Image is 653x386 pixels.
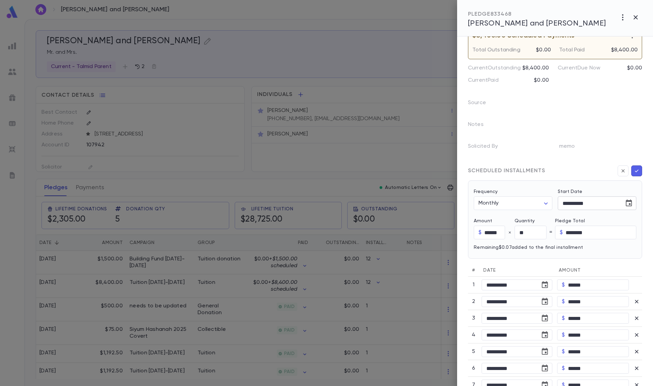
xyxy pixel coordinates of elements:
label: Frequency [474,189,498,194]
p: memo [559,141,586,155]
p: Source [468,97,497,111]
div: SCHEDULED INSTALLMENTS [468,167,545,174]
p: $ [562,282,565,288]
p: $8,400.00 [522,65,549,71]
label: Pledge Total [555,218,636,224]
p: Current Outstanding [468,65,521,71]
p: = [549,229,552,236]
p: $0.00 [534,77,549,84]
button: Choose date, selected date is Dec 24, 2025 [538,345,552,358]
p: 2 [470,298,477,305]
p: Current Due Now [558,65,600,71]
p: Solicited By [468,141,509,155]
div: Monthly [474,197,552,210]
p: $8,400.00 [611,47,638,53]
button: Choose date, selected date is Jan 24, 2026 [538,361,552,375]
p: $0.00 [536,47,551,53]
p: $ [562,365,565,372]
p: $ [479,229,482,236]
span: # [472,268,475,273]
span: [PERSON_NAME] and [PERSON_NAME] [468,20,606,27]
button: Choose date, selected date is Aug 24, 2025 [622,196,636,210]
span: Monthly [479,200,499,206]
p: $ [562,332,565,338]
span: Date [483,268,496,273]
label: Quantity [515,218,555,224]
p: Total Outstanding [472,47,520,53]
p: Total Paid [559,47,585,53]
span: Amount [559,268,581,273]
p: $0.00 [627,65,642,71]
label: Amount [474,218,515,224]
p: 6 [470,365,477,372]
p: 1 [470,282,477,288]
div: PLEDGE 833468 [468,11,606,18]
button: Choose date, selected date is Oct 24, 2025 [538,311,552,325]
p: $ [562,315,565,322]
button: Choose date, selected date is Nov 24, 2025 [538,328,552,342]
p: 4 [470,332,477,338]
label: Start Date [558,189,636,194]
p: Current Paid [468,77,499,84]
p: Remaining $0.07 added to the final installment [474,245,636,250]
p: Notes [468,119,495,133]
p: $ [560,229,563,236]
p: $ [562,298,565,305]
p: 3 [470,315,477,322]
button: Choose date, selected date is Aug 24, 2025 [538,278,552,292]
p: $ [562,348,565,355]
button: Choose date, selected date is Sep 24, 2025 [538,295,552,308]
p: 5 [470,348,477,355]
